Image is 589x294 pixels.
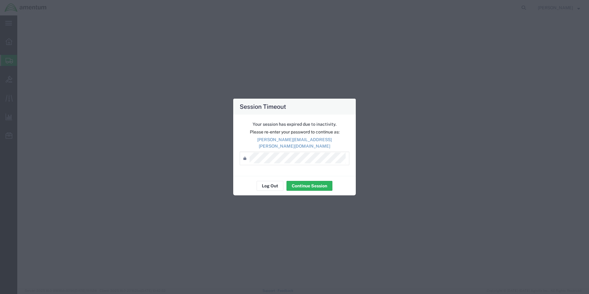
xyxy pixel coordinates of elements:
[240,129,349,135] p: Please re-enter your password to continue as:
[257,181,283,191] button: Log Out
[286,181,332,191] button: Continue Session
[240,137,349,149] p: [PERSON_NAME][EMAIL_ADDRESS][PERSON_NAME][DOMAIN_NAME]
[240,102,286,111] h4: Session Timeout
[240,121,349,128] p: Your session has expired due to inactivity.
